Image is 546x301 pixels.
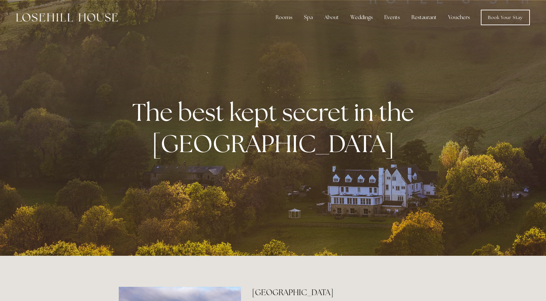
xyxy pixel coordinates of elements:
h2: [GEOGRAPHIC_DATA] [252,287,427,298]
div: Spa [299,11,318,24]
div: About [319,11,344,24]
div: Rooms [270,11,298,24]
a: Book Your Stay [481,10,530,25]
a: Vouchers [443,11,475,24]
strong: The best kept secret in the [GEOGRAPHIC_DATA] [132,96,419,160]
div: Restaurant [406,11,442,24]
div: Events [379,11,405,24]
div: Weddings [345,11,378,24]
img: Losehill House [16,13,118,22]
